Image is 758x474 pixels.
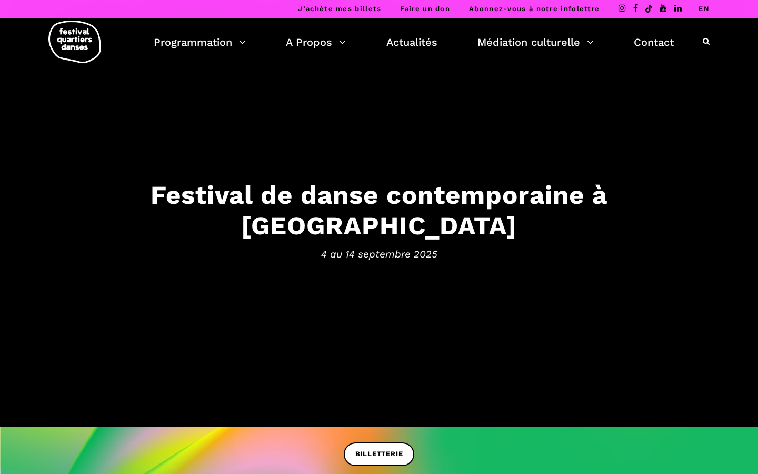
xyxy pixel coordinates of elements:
[154,33,246,51] a: Programmation
[286,33,346,51] a: A Propos
[634,33,674,51] a: Contact
[386,33,437,51] a: Actualités
[699,5,710,13] a: EN
[469,5,600,13] a: Abonnez-vous à notre infolettre
[344,442,415,466] a: BILLETTERIE
[400,5,450,13] a: Faire un don
[298,5,381,13] a: J’achète mes billets
[53,179,705,241] h3: Festival de danse contemporaine à [GEOGRAPHIC_DATA]
[477,33,594,51] a: Médiation culturelle
[355,449,403,460] span: BILLETTERIE
[48,21,101,63] img: logo-fqd-med
[53,246,705,262] span: 4 au 14 septembre 2025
